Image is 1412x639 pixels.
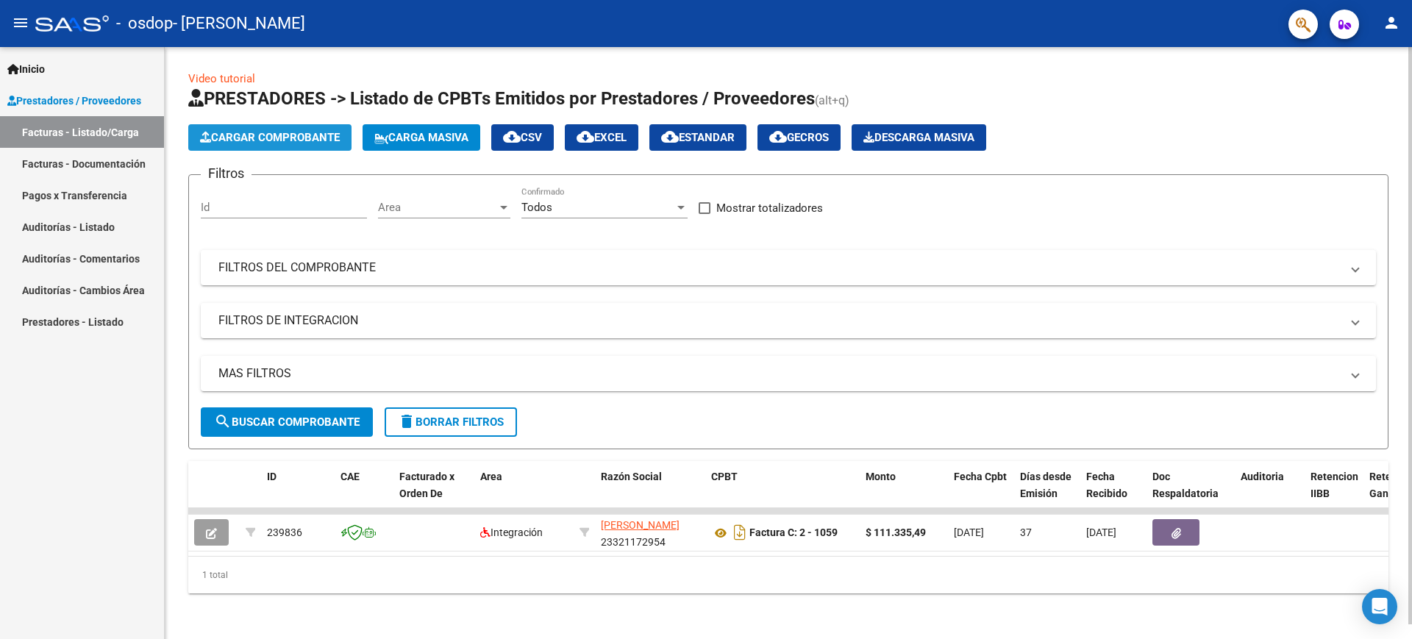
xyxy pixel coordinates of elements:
button: EXCEL [565,124,638,151]
span: Cargar Comprobante [200,131,340,144]
datatable-header-cell: Fecha Recibido [1080,461,1147,526]
mat-icon: cloud_download [577,128,594,146]
mat-icon: cloud_download [769,128,787,146]
datatable-header-cell: Fecha Cpbt [948,461,1014,526]
div: Open Intercom Messenger [1362,589,1397,624]
datatable-header-cell: Días desde Emisión [1014,461,1080,526]
span: Facturado x Orden De [399,471,454,499]
mat-icon: search [214,413,232,430]
button: Estandar [649,124,746,151]
span: CSV [503,131,542,144]
mat-panel-title: FILTROS DEL COMPROBANTE [218,260,1341,276]
span: CPBT [711,471,738,482]
datatable-header-cell: Retencion IIBB [1305,461,1363,526]
span: Descarga Masiva [863,131,974,144]
mat-expansion-panel-header: MAS FILTROS [201,356,1376,391]
span: Fecha Recibido [1086,471,1127,499]
span: Auditoria [1241,471,1284,482]
strong: $ 111.335,49 [866,526,926,538]
mat-icon: cloud_download [661,128,679,146]
mat-icon: cloud_download [503,128,521,146]
app-download-masive: Descarga masiva de comprobantes (adjuntos) [852,124,986,151]
span: Borrar Filtros [398,415,504,429]
span: - [PERSON_NAME] [173,7,305,40]
datatable-header-cell: Facturado x Orden De [393,461,474,526]
span: [DATE] [1086,526,1116,538]
a: Video tutorial [188,72,255,85]
span: Todos [521,201,552,214]
span: Integración [480,526,543,538]
span: Carga Masiva [374,131,468,144]
button: Buscar Comprobante [201,407,373,437]
span: PRESTADORES -> Listado de CPBTs Emitidos por Prestadores / Proveedores [188,88,815,109]
span: Area [378,201,497,214]
span: - osdop [116,7,173,40]
button: CSV [491,124,554,151]
datatable-header-cell: Doc Respaldatoria [1147,461,1235,526]
span: Fecha Cpbt [954,471,1007,482]
span: Area [480,471,502,482]
span: Prestadores / Proveedores [7,93,141,109]
span: Gecros [769,131,829,144]
datatable-header-cell: Auditoria [1235,461,1305,526]
span: Buscar Comprobante [214,415,360,429]
mat-icon: person [1383,14,1400,32]
span: Razón Social [601,471,662,482]
button: Carga Masiva [363,124,480,151]
mat-expansion-panel-header: FILTROS DE INTEGRACION [201,303,1376,338]
i: Descargar documento [730,521,749,544]
mat-icon: menu [12,14,29,32]
mat-panel-title: MAS FILTROS [218,365,1341,382]
mat-expansion-panel-header: FILTROS DEL COMPROBANTE [201,250,1376,285]
span: ID [267,471,277,482]
span: 37 [1020,526,1032,538]
button: Borrar Filtros [385,407,517,437]
datatable-header-cell: CPBT [705,461,860,526]
datatable-header-cell: Area [474,461,574,526]
span: EXCEL [577,131,627,144]
strong: Factura C: 2 - 1059 [749,527,838,539]
button: Gecros [757,124,841,151]
h3: Filtros [201,163,252,184]
div: 23321172954 [601,517,699,548]
span: Estandar [661,131,735,144]
datatable-header-cell: ID [261,461,335,526]
span: Monto [866,471,896,482]
datatable-header-cell: Monto [860,461,948,526]
span: CAE [340,471,360,482]
datatable-header-cell: CAE [335,461,393,526]
span: 239836 [267,526,302,538]
button: Cargar Comprobante [188,124,352,151]
span: [DATE] [954,526,984,538]
span: Inicio [7,61,45,77]
span: Doc Respaldatoria [1152,471,1219,499]
datatable-header-cell: Razón Social [595,461,705,526]
span: Retencion IIBB [1311,471,1358,499]
span: Mostrar totalizadores [716,199,823,217]
span: Días desde Emisión [1020,471,1072,499]
div: 1 total [188,557,1388,593]
span: [PERSON_NAME] [601,519,680,531]
button: Descarga Masiva [852,124,986,151]
mat-icon: delete [398,413,416,430]
mat-panel-title: FILTROS DE INTEGRACION [218,313,1341,329]
span: (alt+q) [815,93,849,107]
